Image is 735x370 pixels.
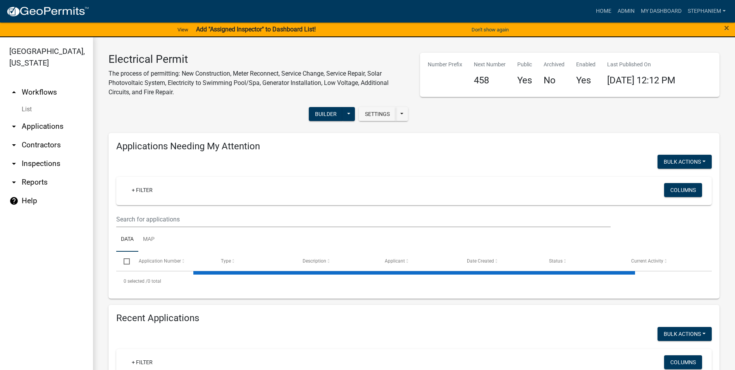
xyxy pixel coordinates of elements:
[116,211,611,227] input: Search for applications
[724,23,729,33] button: Close
[517,75,532,86] h4: Yes
[428,61,462,69] p: Number Prefix
[213,252,295,270] datatable-header-cell: Type
[174,23,191,36] a: View
[607,61,675,69] p: Last Published On
[658,155,712,169] button: Bulk Actions
[544,75,565,86] h4: No
[9,88,19,97] i: arrow_drop_up
[359,107,396,121] button: Settings
[295,252,377,270] datatable-header-cell: Description
[607,75,675,86] span: [DATE] 12:12 PM
[9,159,19,168] i: arrow_drop_down
[593,4,615,19] a: Home
[108,53,408,66] h3: Electrical Permit
[303,258,326,264] span: Description
[624,252,706,270] datatable-header-cell: Current Activity
[9,196,19,206] i: help
[138,227,159,252] a: Map
[116,227,138,252] a: Data
[664,355,702,369] button: Columns
[116,271,712,291] div: 0 total
[221,258,231,264] span: Type
[9,178,19,187] i: arrow_drop_down
[615,4,638,19] a: Admin
[664,183,702,197] button: Columns
[460,252,542,270] datatable-header-cell: Date Created
[724,22,729,33] span: ×
[474,61,506,69] p: Next Number
[116,252,131,270] datatable-header-cell: Select
[196,26,316,33] strong: Add "Assigned Inspector" to Dashboard List!
[126,355,159,369] a: + Filter
[638,4,685,19] a: My Dashboard
[685,4,729,19] a: StephanieM
[542,252,624,270] datatable-header-cell: Status
[116,141,712,152] h4: Applications Needing My Attention
[468,23,512,36] button: Don't show again
[467,258,494,264] span: Date Created
[377,252,460,270] datatable-header-cell: Applicant
[658,327,712,341] button: Bulk Actions
[9,122,19,131] i: arrow_drop_down
[385,258,405,264] span: Applicant
[474,75,506,86] h4: 458
[631,258,663,264] span: Current Activity
[116,313,712,324] h4: Recent Applications
[139,258,181,264] span: Application Number
[9,140,19,150] i: arrow_drop_down
[131,252,213,270] datatable-header-cell: Application Number
[124,278,148,284] span: 0 selected /
[517,61,532,69] p: Public
[549,258,563,264] span: Status
[108,69,408,97] p: The process of permitting: New Construction, Meter Reconnect, Service Change, Service Repair, Sol...
[576,61,596,69] p: Enabled
[544,61,565,69] p: Archived
[126,183,159,197] a: + Filter
[309,107,343,121] button: Builder
[576,75,596,86] h4: Yes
